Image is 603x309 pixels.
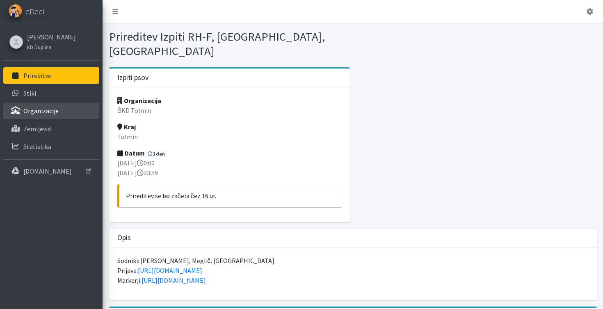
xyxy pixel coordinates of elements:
[3,121,99,137] a: Zemljevid
[117,149,145,157] strong: Datum
[117,105,342,115] p: ŠKD Tolmin
[117,123,136,131] strong: Kraj
[25,5,44,18] span: eDedi
[23,107,59,115] p: Organizacije
[9,4,22,18] img: eDedi
[146,150,167,158] span: 1 dan
[3,103,99,119] a: Organizacije
[23,89,36,97] p: Stiki
[117,73,148,82] h3: Izpiti psov
[117,96,161,105] strong: Organizacija
[109,30,350,58] h1: Prireditev Izpiti RH-F, [GEOGRAPHIC_DATA], [GEOGRAPHIC_DATA]
[3,67,99,84] a: Prireditve
[126,191,335,201] p: Prireditev se bo začela čez 16 ur.
[142,276,206,284] a: [URL][DOMAIN_NAME]
[27,42,76,52] a: KD Duplica
[27,32,76,42] a: [PERSON_NAME]
[23,125,51,133] p: Zemljevid
[3,163,99,179] a: [DOMAIN_NAME]
[3,138,99,155] a: Statistika
[117,132,342,142] p: Tolmin
[23,167,72,175] p: [DOMAIN_NAME]
[117,256,589,285] p: Sodniki: [PERSON_NAME], Meglič. [GEOGRAPHIC_DATA] Prijave: Markerji:
[23,142,51,151] p: Statistika
[27,44,51,50] small: KD Duplica
[117,233,131,242] h3: Opis
[23,71,51,80] p: Prireditve
[3,85,99,101] a: Stiki
[117,158,342,178] p: [DATE] 0:00 [DATE] 23:59
[138,266,202,275] a: [URL][DOMAIN_NAME]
